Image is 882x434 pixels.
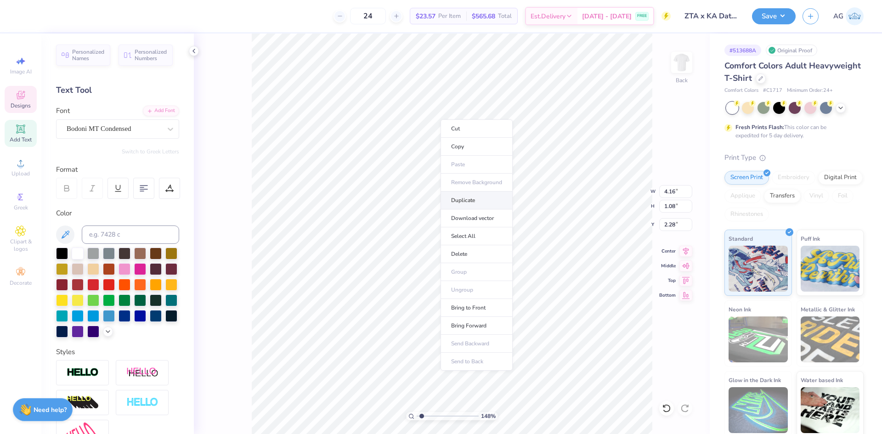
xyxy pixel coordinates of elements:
span: Comfort Colors Adult Heavyweight T-Shirt [724,60,861,84]
span: $565.68 [472,11,495,21]
span: Comfort Colors [724,87,758,95]
span: Metallic & Glitter Ink [801,304,855,314]
span: Decorate [10,279,32,287]
span: Puff Ink [801,234,820,243]
img: Shadow [126,367,158,378]
div: Format [56,164,180,175]
li: Bring to Front [441,299,513,317]
span: Personalized Names [72,49,105,62]
span: Designs [11,102,31,109]
img: Metallic & Glitter Ink [801,316,860,362]
strong: Need help? [34,406,67,414]
span: Middle [659,263,676,269]
span: Minimum Order: 24 + [787,87,833,95]
input: Untitled Design [678,7,745,25]
div: Print Type [724,152,864,163]
img: Aljosh Eyron Garcia [846,7,864,25]
img: 3d Illusion [67,395,99,410]
span: [DATE] - [DATE] [582,11,632,21]
div: Vinyl [803,189,829,203]
div: Original Proof [766,45,817,56]
div: Transfers [764,189,801,203]
span: Neon Ink [729,304,751,314]
strong: Fresh Prints Flash: [735,124,784,131]
span: $23.57 [416,11,435,21]
span: Top [659,277,676,284]
div: Screen Print [724,171,769,185]
li: Select All [441,227,513,245]
div: Embroidery [772,171,815,185]
span: Bottom [659,292,676,299]
div: Foil [832,189,854,203]
li: Duplicate [441,192,513,209]
input: – – [350,8,386,24]
span: Est. Delivery [531,11,565,21]
li: Delete [441,245,513,263]
label: Font [56,106,70,116]
span: Standard [729,234,753,243]
input: e.g. 7428 c [82,225,179,244]
img: Stroke [67,367,99,378]
li: Bring Forward [441,317,513,335]
div: Add Font [143,106,179,116]
span: FREE [637,13,647,19]
img: Negative Space [126,397,158,408]
div: This color can be expedited for 5 day delivery. [735,123,848,140]
li: Cut [441,119,513,138]
span: Clipart & logos [5,238,37,253]
div: Color [56,208,179,219]
div: # 513688A [724,45,761,56]
button: Switch to Greek Letters [122,148,179,155]
span: Image AI [10,68,32,75]
li: Download vector [441,209,513,227]
span: Add Text [10,136,32,143]
span: Per Item [438,11,461,21]
img: Puff Ink [801,246,860,292]
img: Back [673,53,691,72]
a: AG [833,7,864,25]
img: Standard [729,246,788,292]
img: Neon Ink [729,316,788,362]
span: Upload [11,170,30,177]
div: Styles [56,347,179,357]
span: # C1717 [763,87,782,95]
span: Personalized Numbers [135,49,167,62]
img: Water based Ink [801,387,860,433]
li: Copy [441,138,513,156]
img: Glow in the Dark Ink [729,387,788,433]
span: Glow in the Dark Ink [729,375,781,385]
span: Center [659,248,676,254]
span: 148 % [481,412,496,420]
span: Greek [14,204,28,211]
div: Applique [724,189,761,203]
button: Save [752,8,796,24]
span: AG [833,11,843,22]
div: Rhinestones [724,208,769,221]
div: Digital Print [818,171,863,185]
span: Water based Ink [801,375,843,385]
div: Back [676,76,688,85]
span: Total [498,11,512,21]
div: Text Tool [56,84,179,96]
